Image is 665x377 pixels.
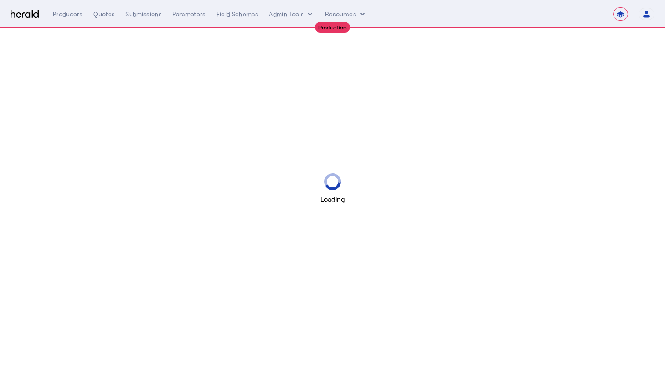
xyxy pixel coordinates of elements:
img: Herald Logo [11,10,39,18]
div: Field Schemas [216,10,259,18]
div: Production [315,22,350,33]
div: Quotes [93,10,115,18]
div: Submissions [125,10,162,18]
div: Parameters [172,10,206,18]
div: Producers [53,10,83,18]
button: Resources dropdown menu [325,10,367,18]
button: internal dropdown menu [269,10,314,18]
